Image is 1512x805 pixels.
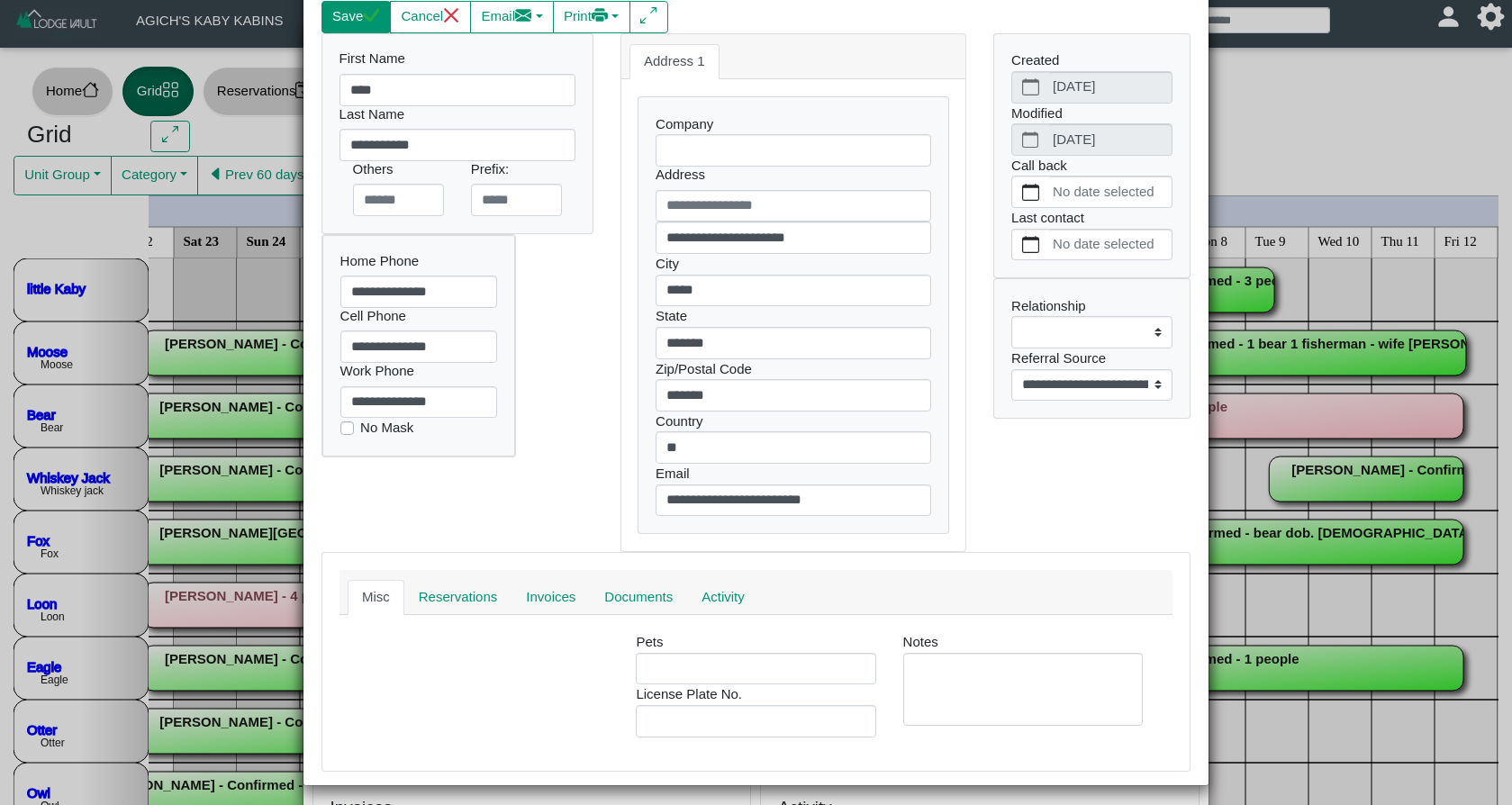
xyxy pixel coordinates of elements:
label: No date selected [1049,176,1172,207]
button: Cancelx [390,1,471,33]
h6: Others [353,161,444,177]
a: Address 1 [629,44,720,80]
div: License Plate No. [636,684,875,737]
a: Activity [687,580,759,616]
button: calendar [1012,176,1049,207]
svg: calendar [1022,184,1039,201]
h6: Last Name [340,106,575,122]
h6: Cell Phone [340,308,498,324]
button: Emailenvelope fill [470,1,554,33]
button: Savecheck [321,1,391,33]
label: No date selected [1049,230,1172,260]
div: Notes [890,632,1156,737]
button: calendar [1012,230,1049,260]
a: Documents [590,580,687,616]
h6: Work Phone [340,363,498,379]
svg: check [363,7,380,24]
button: arrows angle expand [629,1,668,33]
div: Company City State Zip/Postal Code Country Email [638,97,947,533]
a: Reservations [404,580,512,616]
h6: Home Phone [340,253,498,269]
h6: Address [656,167,931,183]
a: Misc [348,580,404,616]
label: No Mask [360,418,413,439]
div: Created Modified Call back Last contact [994,34,1190,278]
h6: Prefix: [471,161,562,177]
svg: envelope fill [515,7,532,24]
h6: First Name [340,50,575,67]
a: Invoices [512,580,590,616]
svg: printer fill [592,7,609,24]
svg: calendar [1022,236,1039,253]
svg: x [443,7,460,24]
svg: arrows angle expand [640,7,657,24]
div: Pets [636,632,875,684]
button: Printprinter fill [553,1,630,33]
div: Relationship Referral Source [994,279,1190,418]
